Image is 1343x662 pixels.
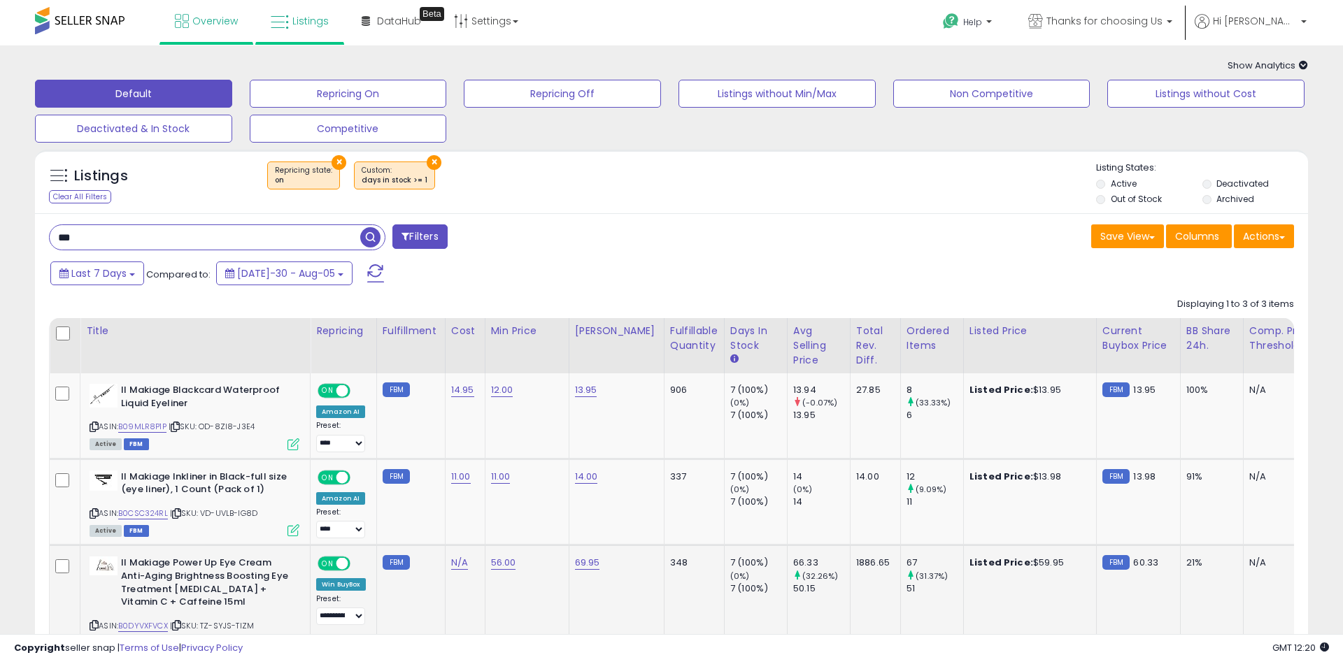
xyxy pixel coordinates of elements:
div: 91% [1186,470,1232,483]
div: N/A [1249,556,1316,569]
span: | SKU: TZ-SYJS-TIZM [170,620,254,631]
span: Repricing state : [275,165,332,186]
div: N/A [1249,470,1316,483]
div: Preset: [316,594,366,626]
div: Win BuyBox [316,578,366,591]
div: 13.94 [793,384,850,396]
span: Columns [1175,229,1219,243]
span: All listings currently available for purchase on Amazon [90,525,122,537]
span: Hi [PERSON_NAME] [1213,14,1297,28]
small: (32.26%) [802,570,838,582]
small: (0%) [730,570,750,582]
div: 906 [670,384,713,396]
b: Il Makiage Power Up Eye Cream Anti-Aging Brightness Boosting Eye Treatment [MEDICAL_DATA] + Vitam... [121,556,291,612]
span: All listings currently available for purchase on Amazon [90,438,122,450]
small: FBM [383,382,410,397]
button: Columns [1166,224,1232,248]
small: FBM [1102,382,1130,397]
div: Days In Stock [730,324,781,353]
button: Repricing Off [464,80,661,108]
div: 50.15 [793,582,850,595]
span: 2025-08-13 12:20 GMT [1272,641,1329,654]
div: 67 [907,556,963,569]
small: (0%) [793,484,813,495]
i: Get Help [942,13,960,30]
small: (-0.07%) [802,397,837,408]
div: Avg Selling Price [793,324,844,368]
div: Tooltip anchor [420,7,444,21]
span: OFF [348,558,371,570]
span: Show Analytics [1228,59,1308,72]
button: Deactivated & In Stock [35,115,232,143]
div: 51 [907,582,963,595]
div: Ordered Items [907,324,958,353]
a: 12.00 [491,383,513,397]
a: 69.95 [575,556,600,570]
small: Days In Stock. [730,353,739,366]
img: 31BOBwcU9WL._SL40_.jpg [90,384,118,408]
div: 8 [907,384,963,396]
div: Amazon AI [316,405,365,418]
div: 100% [1186,384,1232,396]
a: 14.00 [575,470,598,484]
a: 14.95 [451,383,474,397]
div: 6 [907,409,963,422]
div: 7 (100%) [730,582,787,595]
div: Min Price [491,324,563,338]
a: B0CSC324RL [118,508,168,519]
span: 13.98 [1133,470,1156,483]
a: B0DYVXFVCX [118,620,168,632]
small: (0%) [730,484,750,495]
div: BB Share 24h. [1186,324,1237,353]
button: Actions [1234,224,1294,248]
span: Thanks for choosing Us [1046,14,1163,28]
div: 27.85 [856,384,890,396]
div: 337 [670,470,713,483]
span: FBM [124,525,149,537]
span: OFF [348,471,371,483]
span: FBM [124,438,149,450]
div: 14.00 [856,470,890,483]
span: | SKU: VD-UVLB-IG8D [170,508,257,519]
a: Terms of Use [120,641,179,654]
strong: Copyright [14,641,65,654]
div: 21% [1186,556,1232,569]
button: Save View [1091,224,1164,248]
div: Preset: [316,508,366,539]
b: Listed Price: [969,470,1033,483]
small: (33.33%) [916,397,951,408]
div: Total Rev. Diff. [856,324,895,368]
button: Filters [392,224,447,249]
div: ASIN: [90,384,299,449]
button: Listings without Cost [1107,80,1305,108]
small: (9.09%) [916,484,946,495]
div: Cost [451,324,479,338]
p: Listing States: [1096,161,1307,175]
b: Listed Price: [969,383,1033,396]
div: ASIN: [90,470,299,535]
a: 11.00 [491,470,511,484]
div: 13.95 [793,409,850,422]
span: 60.33 [1133,556,1158,569]
div: 7 (100%) [730,496,787,508]
div: 14 [793,470,850,483]
span: Help [963,16,982,28]
small: (31.37%) [916,570,948,582]
div: Displaying 1 to 3 of 3 items [1177,298,1294,311]
b: Listed Price: [969,556,1033,569]
a: Privacy Policy [181,641,243,654]
label: Archived [1216,193,1254,205]
div: $13.95 [969,384,1086,396]
div: Listed Price [969,324,1090,338]
span: DataHub [377,14,421,28]
button: Non Competitive [893,80,1090,108]
a: 11.00 [451,470,471,484]
a: N/A [451,556,468,570]
div: 11 [907,496,963,508]
div: Comp. Price Threshold [1249,324,1321,353]
div: 12 [907,470,963,483]
div: 7 (100%) [730,470,787,483]
div: Preset: [316,421,366,452]
b: Il Makiage Blackcard Waterproof Liquid Eyeliner [121,384,291,413]
div: $59.95 [969,556,1086,569]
